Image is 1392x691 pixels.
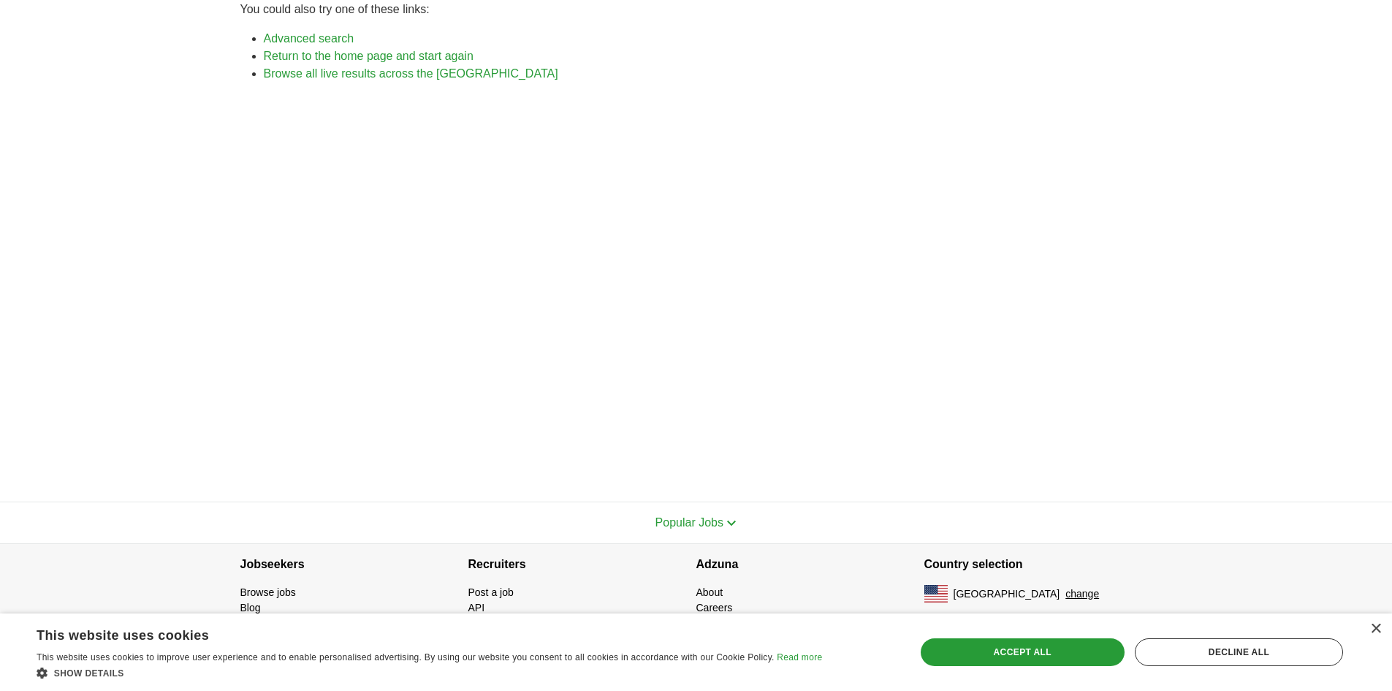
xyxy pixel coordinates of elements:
[954,586,1060,602] span: [GEOGRAPHIC_DATA]
[37,665,822,680] div: Show details
[54,668,124,679] span: Show details
[240,94,1152,478] iframe: Ads by Google
[924,544,1152,585] h4: Country selection
[468,602,485,613] a: API
[37,622,786,644] div: This website uses cookies
[777,652,822,662] a: Read more, opens a new window
[1065,586,1099,602] button: change
[655,516,723,529] span: Popular Jobs
[921,638,1125,666] div: Accept all
[924,585,948,603] img: US flag
[696,586,723,598] a: About
[696,602,733,613] a: Careers
[1370,624,1381,635] div: Close
[264,50,473,62] a: Return to the home page and start again
[264,32,354,45] a: Advanced search
[468,586,514,598] a: Post a job
[1135,638,1343,666] div: Decline all
[240,602,261,613] a: Blog
[726,520,737,526] img: toggle icon
[37,652,775,662] span: This website uses cookies to improve user experience and to enable personalised advertising. By u...
[264,67,558,80] a: Browse all live results across the [GEOGRAPHIC_DATA]
[240,586,296,598] a: Browse jobs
